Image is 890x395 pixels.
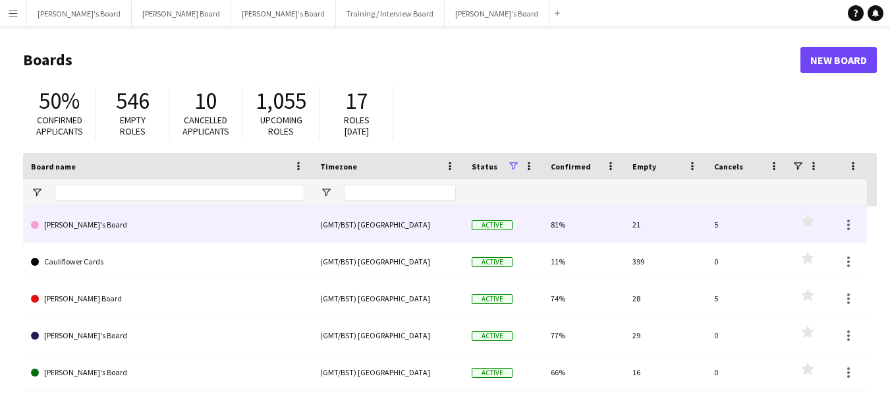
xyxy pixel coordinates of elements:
span: Active [472,220,513,230]
span: Upcoming roles [260,114,302,137]
div: 0 [706,354,788,390]
button: Training / Interview Board [336,1,445,26]
span: Cancels [714,162,743,171]
span: Confirmed applicants [36,114,83,137]
div: (GMT/BST) [GEOGRAPHIC_DATA] [312,243,464,280]
span: Active [472,257,513,267]
div: 0 [706,243,788,280]
span: 10 [194,86,217,115]
div: 66% [543,354,625,390]
span: 546 [116,86,150,115]
span: Confirmed [551,162,591,171]
a: Cauliflower Cards [31,243,304,280]
span: Status [472,162,497,171]
div: 11% [543,243,625,280]
span: Roles [DATE] [344,114,370,137]
a: [PERSON_NAME]'s Board [31,354,304,391]
div: (GMT/BST) [GEOGRAPHIC_DATA] [312,317,464,353]
button: Open Filter Menu [31,187,43,198]
span: Empty [632,162,656,171]
div: 5 [706,206,788,243]
a: [PERSON_NAME] Board [31,280,304,317]
div: 29 [625,317,706,353]
input: Board name Filter Input [55,185,304,200]
button: [PERSON_NAME]'s Board [27,1,132,26]
div: (GMT/BST) [GEOGRAPHIC_DATA] [312,354,464,390]
span: 17 [345,86,368,115]
button: [PERSON_NAME] Board [132,1,231,26]
div: 74% [543,280,625,317]
div: (GMT/BST) [GEOGRAPHIC_DATA] [312,206,464,243]
span: 1,055 [256,86,306,115]
span: Active [472,368,513,378]
span: Active [472,331,513,341]
span: Cancelled applicants [182,114,229,137]
div: 399 [625,243,706,280]
div: 0 [706,317,788,353]
button: [PERSON_NAME]'s Board [231,1,336,26]
a: New Board [800,47,877,73]
div: 77% [543,317,625,353]
a: [PERSON_NAME]'s Board [31,317,304,354]
input: Timezone Filter Input [344,185,456,200]
span: Empty roles [120,114,146,137]
span: Active [472,294,513,304]
a: [PERSON_NAME]'s Board [31,206,304,243]
div: (GMT/BST) [GEOGRAPHIC_DATA] [312,280,464,317]
button: [PERSON_NAME]'s Board [445,1,549,26]
span: 50% [39,86,80,115]
button: Open Filter Menu [320,187,332,198]
span: Board name [31,162,76,171]
span: Timezone [320,162,357,171]
div: 21 [625,206,706,243]
h1: Boards [23,50,800,70]
div: 81% [543,206,625,243]
div: 28 [625,280,706,317]
div: 5 [706,280,788,317]
div: 16 [625,354,706,390]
